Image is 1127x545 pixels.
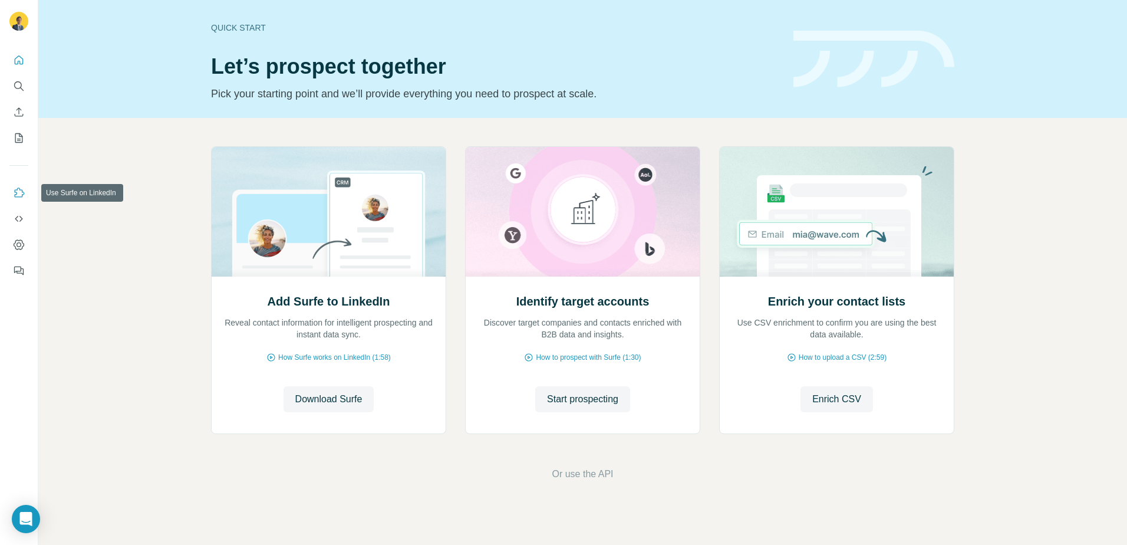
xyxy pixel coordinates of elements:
[9,127,28,149] button: My lists
[284,386,374,412] button: Download Surfe
[295,392,363,406] span: Download Surfe
[9,208,28,229] button: Use Surfe API
[535,386,630,412] button: Start prospecting
[731,317,942,340] p: Use CSV enrichment to confirm you are using the best data available.
[800,386,873,412] button: Enrich CSV
[9,12,28,31] img: Avatar
[9,101,28,123] button: Enrich CSV
[211,55,779,78] h1: Let’s prospect together
[719,147,954,277] img: Enrich your contact lists
[812,392,861,406] span: Enrich CSV
[268,293,390,310] h2: Add Surfe to LinkedIn
[547,392,618,406] span: Start prospecting
[211,147,446,277] img: Add Surfe to LinkedIn
[799,352,887,363] span: How to upload a CSV (2:59)
[9,75,28,97] button: Search
[211,86,779,102] p: Pick your starting point and we’ll provide everything you need to prospect at scale.
[12,505,40,533] div: Open Intercom Messenger
[768,293,905,310] h2: Enrich your contact lists
[793,31,954,88] img: banner
[9,50,28,71] button: Quick start
[278,352,391,363] span: How Surfe works on LinkedIn (1:58)
[516,293,650,310] h2: Identify target accounts
[223,317,434,340] p: Reveal contact information for intelligent prospecting and instant data sync.
[536,352,641,363] span: How to prospect with Surfe (1:30)
[9,234,28,255] button: Dashboard
[9,182,28,203] button: Use Surfe on LinkedIn
[552,467,613,481] button: Or use the API
[9,260,28,281] button: Feedback
[477,317,688,340] p: Discover target companies and contacts enriched with B2B data and insights.
[211,22,779,34] div: Quick start
[465,147,700,277] img: Identify target accounts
